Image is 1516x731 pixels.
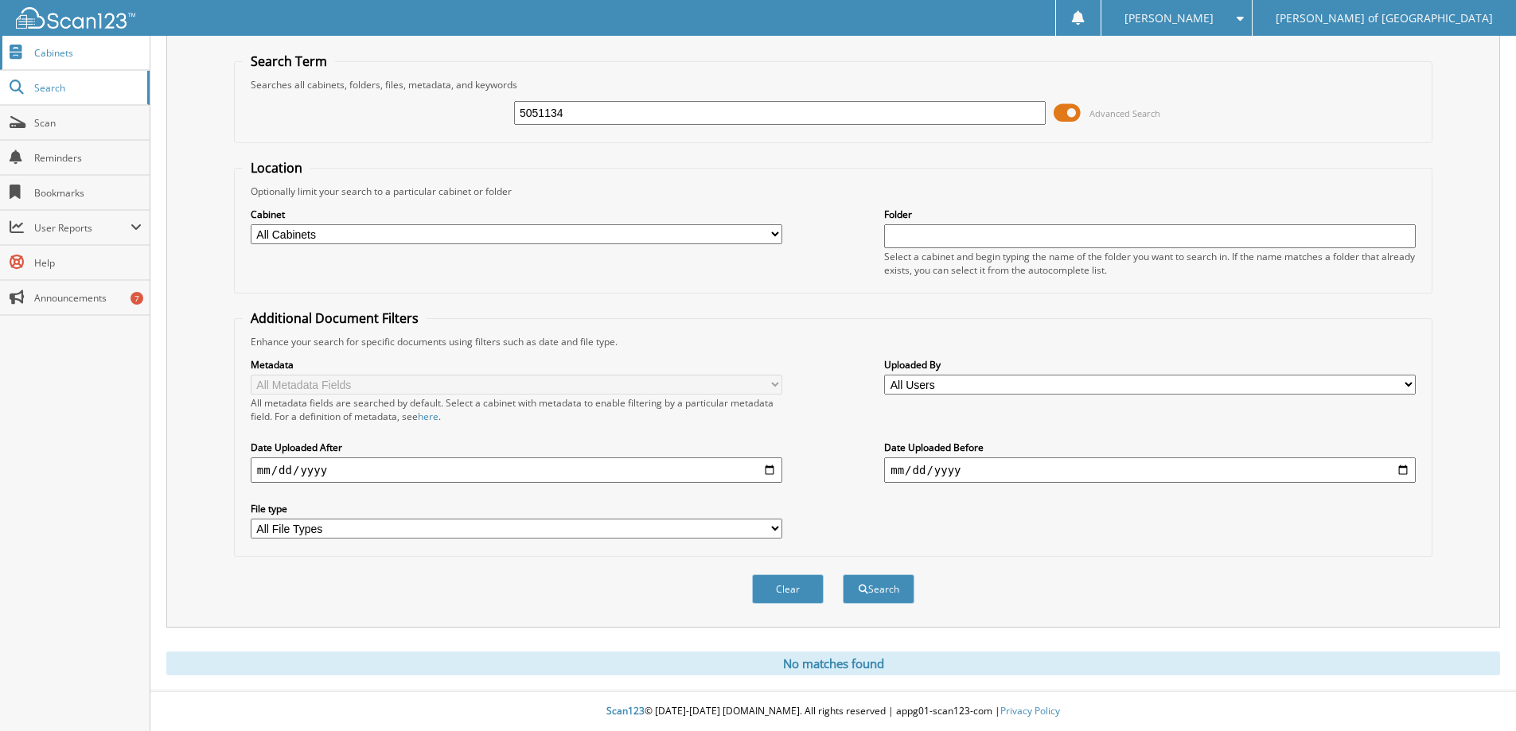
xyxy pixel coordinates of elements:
[34,186,142,200] span: Bookmarks
[34,81,139,95] span: Search
[251,441,782,454] label: Date Uploaded After
[884,441,1416,454] label: Date Uploaded Before
[884,457,1416,483] input: end
[1124,14,1214,23] span: [PERSON_NAME]
[34,256,142,270] span: Help
[752,574,824,604] button: Clear
[166,651,1500,675] div: No matches found
[1276,14,1493,23] span: [PERSON_NAME] of [GEOGRAPHIC_DATA]
[34,116,142,130] span: Scan
[34,291,142,305] span: Announcements
[1089,107,1160,119] span: Advanced Search
[243,52,335,70] legend: Search Term
[243,335,1424,348] div: Enhance your search for specific documents using filters such as date and file type.
[251,208,782,221] label: Cabinet
[606,704,645,717] span: Scan123
[34,221,131,235] span: User Reports
[884,208,1416,221] label: Folder
[150,692,1516,731] div: © [DATE]-[DATE] [DOMAIN_NAME]. All rights reserved | appg01-scan123-com |
[251,457,782,483] input: start
[418,410,438,423] a: here
[34,46,142,60] span: Cabinets
[884,358,1416,371] label: Uploaded By
[251,502,782,515] label: File type
[1000,704,1060,717] a: Privacy Policy
[243,159,310,177] legend: Location
[884,250,1416,277] div: Select a cabinet and begin typing the name of the folder you want to search in. If the name match...
[251,396,782,423] div: All metadata fields are searched by default. Select a cabinet with metadata to enable filtering b...
[243,309,427,327] legend: Additional Document Filters
[131,292,143,305] div: 7
[251,358,782,371] label: Metadata
[243,185,1424,198] div: Optionally limit your search to a particular cabinet or folder
[843,574,914,604] button: Search
[243,78,1424,91] div: Searches all cabinets, folders, files, metadata, and keywords
[34,151,142,165] span: Reminders
[16,7,135,29] img: scan123-logo-white.svg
